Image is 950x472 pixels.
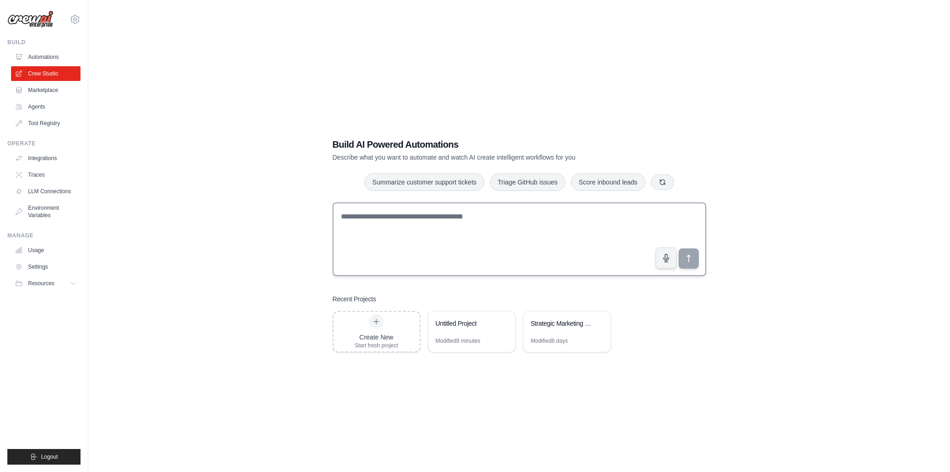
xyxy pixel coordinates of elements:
div: Strategic Marketing Message Creator [531,319,594,328]
a: Marketplace [11,83,81,98]
div: Modified 8 days [531,337,568,345]
a: Environment Variables [11,201,81,223]
button: Click to speak your automation idea [656,248,677,269]
div: Build [7,39,81,46]
span: Resources [28,280,54,287]
a: Tool Registry [11,116,81,131]
a: Traces [11,167,81,182]
span: Logout [41,453,58,460]
iframe: Chat Widget [904,428,950,472]
a: LLM Connections [11,184,81,199]
div: Untitled Project [436,319,499,328]
button: Triage GitHub issues [490,173,565,191]
div: Manage [7,232,81,239]
button: Score inbound leads [571,173,645,191]
button: Summarize customer support tickets [364,173,484,191]
div: Create New [355,333,398,342]
a: Integrations [11,151,81,166]
a: Crew Studio [11,66,81,81]
div: Modified 9 minutes [436,337,480,345]
a: Usage [11,243,81,258]
a: Automations [11,50,81,64]
div: Operate [7,140,81,147]
button: Resources [11,276,81,291]
button: Get new suggestions [651,174,674,190]
img: Logo [7,11,53,28]
button: Logout [7,449,81,465]
p: Describe what you want to automate and watch AI create intelligent workflows for you [333,153,642,162]
a: Agents [11,99,81,114]
h1: Build AI Powered Automations [333,138,642,151]
div: Start fresh project [355,342,398,349]
a: Settings [11,259,81,274]
h3: Recent Projects [333,294,376,304]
